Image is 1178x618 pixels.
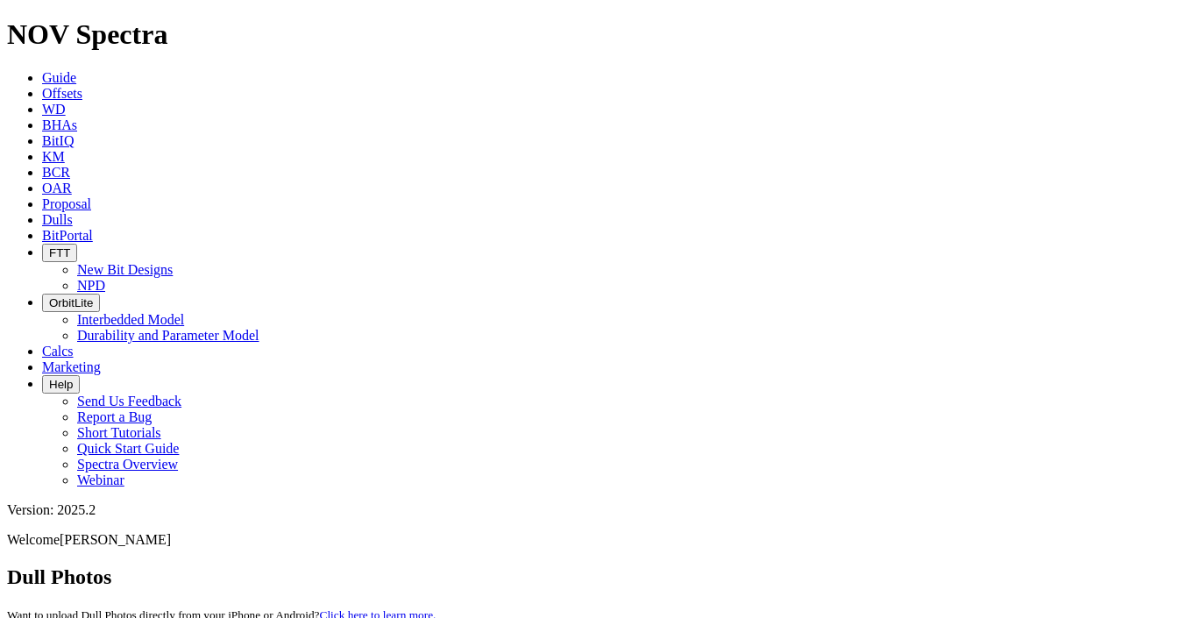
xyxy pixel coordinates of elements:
h1: NOV Spectra [7,18,1171,51]
a: BHAs [42,117,77,132]
span: FTT [49,246,70,259]
a: BCR [42,165,70,180]
div: Version: 2025.2 [7,502,1171,518]
a: BitPortal [42,228,93,243]
h2: Dull Photos [7,565,1171,589]
button: Help [42,375,80,394]
a: Webinar [77,472,124,487]
p: Welcome [7,532,1171,548]
span: [PERSON_NAME] [60,532,171,547]
a: Send Us Feedback [77,394,181,408]
a: Report a Bug [77,409,152,424]
a: Durability and Parameter Model [77,328,259,343]
a: Offsets [42,86,82,101]
a: BitIQ [42,133,74,148]
a: Interbedded Model [77,312,184,327]
a: Proposal [42,196,91,211]
a: Dulls [42,212,73,227]
span: OrbitLite [49,296,93,309]
a: Calcs [42,344,74,359]
button: OrbitLite [42,294,100,312]
span: Help [49,378,73,391]
a: Marketing [42,359,101,374]
a: Guide [42,70,76,85]
button: FTT [42,244,77,262]
a: Short Tutorials [77,425,161,440]
a: OAR [42,181,72,195]
a: Quick Start Guide [77,441,179,456]
a: Spectra Overview [77,457,178,472]
a: New Bit Designs [77,262,173,277]
a: WD [42,102,66,117]
a: KM [42,149,65,164]
a: NPD [77,278,105,293]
